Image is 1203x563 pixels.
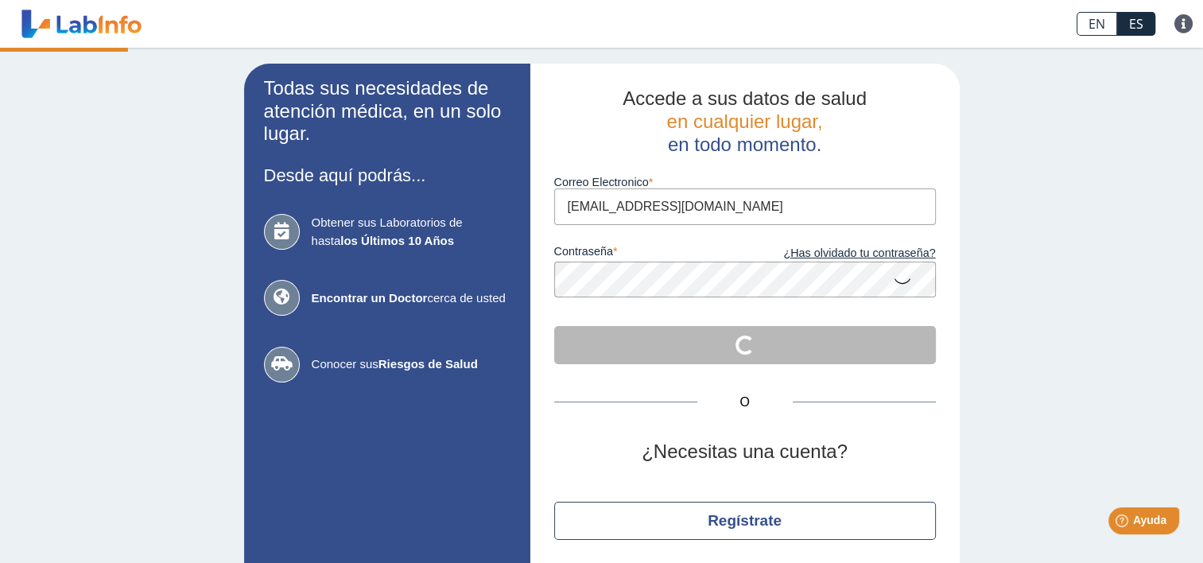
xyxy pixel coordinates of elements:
span: Obtener sus Laboratorios de hasta [312,214,510,250]
label: Correo Electronico [554,176,936,188]
a: ¿Has olvidado tu contraseña? [745,245,936,262]
a: ES [1117,12,1155,36]
button: Regístrate [554,502,936,540]
span: Accede a sus datos de salud [623,87,867,109]
h2: Todas sus necesidades de atención médica, en un solo lugar. [264,77,510,146]
label: contraseña [554,245,745,262]
h3: Desde aquí podrás... [264,165,510,185]
span: en todo momento. [668,134,821,155]
span: en cualquier lugar, [666,111,822,132]
span: Conocer sus [312,355,510,374]
b: los Últimos 10 Años [340,234,454,247]
b: Riesgos de Salud [378,357,478,371]
a: EN [1077,12,1117,36]
span: O [697,393,793,412]
iframe: Help widget launcher [1061,501,1186,546]
span: cerca de usted [312,289,510,308]
b: Encontrar un Doctor [312,291,428,305]
h2: ¿Necesitas una cuenta? [554,441,936,464]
